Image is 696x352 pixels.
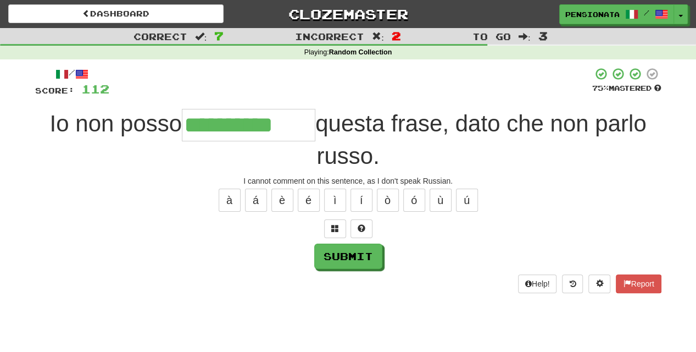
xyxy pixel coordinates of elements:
[324,219,346,238] button: Switch sentence to multiple choice alt+p
[35,67,109,81] div: /
[315,111,646,169] span: questa frase, dato che non parlo russo.
[195,32,207,41] span: :
[329,48,392,56] strong: Random Collection
[430,189,452,212] button: ù
[350,219,372,238] button: Single letter hint - you only get 1 per sentence and score half the points! alt+h
[245,189,267,212] button: á
[592,84,609,92] span: 75 %
[538,29,547,42] span: 3
[392,29,401,42] span: 2
[271,189,293,212] button: è
[518,274,557,293] button: Help!
[324,189,346,212] button: ì
[81,82,109,96] span: 112
[35,175,661,186] div: I cannot comment on this sentence, as I don't speak Russian.
[562,274,583,293] button: Round history (alt+y)
[8,4,224,23] a: Dashboard
[35,86,75,95] span: Score:
[219,189,241,212] button: à
[616,274,661,293] button: Report
[519,32,531,41] span: :
[214,29,224,42] span: 7
[50,111,182,136] span: Io non posso
[565,9,620,19] span: pensionata
[240,4,455,24] a: Clozemaster
[377,189,399,212] button: ò
[372,32,384,41] span: :
[592,84,661,94] div: Mastered
[133,31,187,42] span: Correct
[350,189,372,212] button: í
[403,189,425,212] button: ó
[559,4,674,24] a: pensionata /
[314,244,382,269] button: Submit
[295,31,364,42] span: Incorrect
[472,31,511,42] span: To go
[298,189,320,212] button: é
[644,9,649,16] span: /
[456,189,478,212] button: ú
